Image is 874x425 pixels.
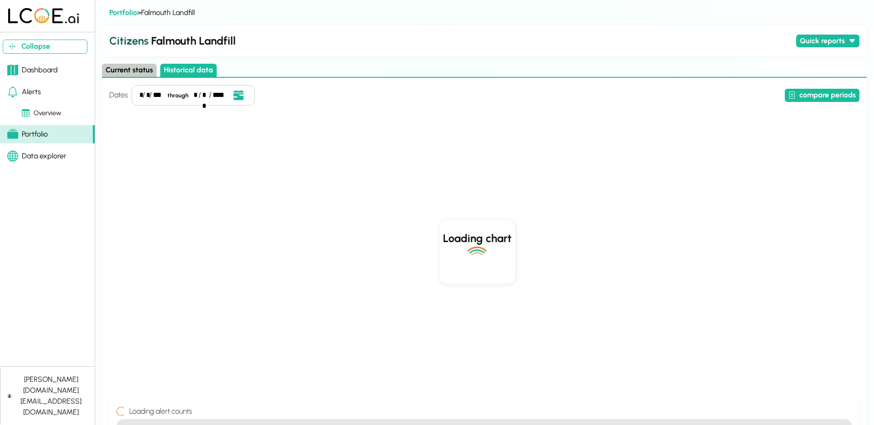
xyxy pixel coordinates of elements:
div: Select page state [102,64,867,78]
span: Citizens [109,34,148,47]
div: / [142,90,145,101]
div: > Falmouth Landfill [109,7,859,18]
h4: Dates [109,90,128,101]
div: Overview [22,108,61,118]
h2: Falmouth Landfill [109,33,793,49]
div: day, [146,90,148,101]
div: year, [213,90,229,101]
div: / [209,90,212,101]
div: day, [202,90,208,101]
div: through [164,91,192,100]
button: compare periods [785,89,859,102]
div: Dashboard [7,65,58,76]
div: year, [153,90,163,101]
h2: Loading chart [443,230,512,247]
div: / [149,90,152,101]
div: month, [139,90,141,101]
div: / [198,90,201,101]
button: Historical data [160,64,217,77]
div: Portfolio [7,129,48,140]
div: Data explorer [7,151,66,162]
a: Portfolio [109,8,137,17]
h4: Loading alert counts [126,406,192,417]
button: Collapse [3,40,87,54]
button: Quick reports [796,35,859,48]
div: month, [193,90,197,101]
button: Open date picker [230,89,247,101]
button: Current status [102,64,157,77]
div: Alerts [7,86,41,97]
div: [PERSON_NAME][DOMAIN_NAME][EMAIL_ADDRESS][DOMAIN_NAME] [15,374,87,418]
